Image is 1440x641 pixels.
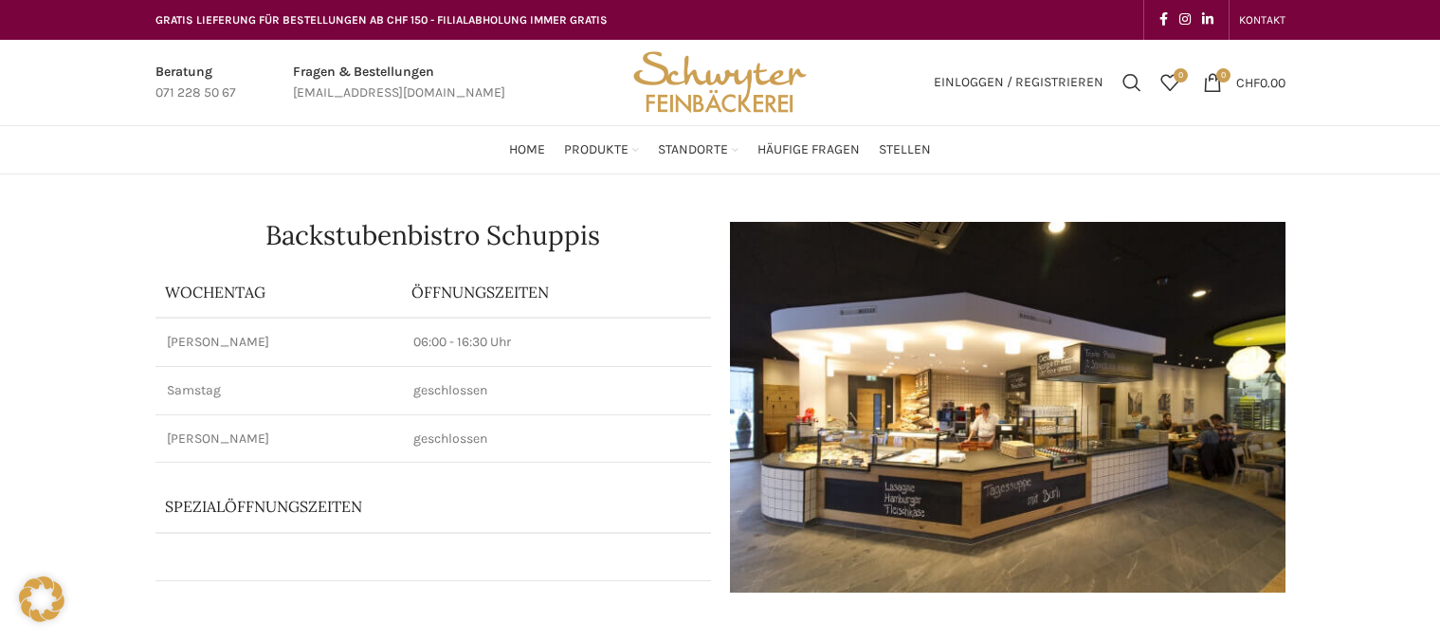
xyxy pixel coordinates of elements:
[934,76,1103,89] span: Einloggen / Registrieren
[1216,68,1230,82] span: 0
[1151,64,1189,101] div: Meine Wunschliste
[167,333,391,352] p: [PERSON_NAME]
[924,64,1113,101] a: Einloggen / Registrieren
[413,430,700,449] p: geschlossen
[1236,74,1260,90] span: CHF
[413,333,700,352] p: 06:00 - 16:30 Uhr
[564,131,639,169] a: Produkte
[879,141,931,159] span: Stellen
[627,40,812,125] img: Bäckerei Schwyter
[411,282,702,302] p: ÖFFNUNGSZEITEN
[146,131,1295,169] div: Main navigation
[167,430,391,449] p: [PERSON_NAME]
[1239,1,1285,39] a: KONTAKT
[658,131,738,169] a: Standorte
[1154,7,1174,33] a: Facebook social link
[155,62,236,104] a: Infobox link
[879,131,931,169] a: Stellen
[1236,74,1285,90] bdi: 0.00
[757,141,860,159] span: Häufige Fragen
[509,141,545,159] span: Home
[165,496,610,517] p: Spezialöffnungszeiten
[293,62,505,104] a: Infobox link
[509,131,545,169] a: Home
[155,13,608,27] span: GRATIS LIEFERUNG FÜR BESTELLUNGEN AB CHF 150 - FILIALABHOLUNG IMMER GRATIS
[1113,64,1151,101] a: Suchen
[1196,7,1219,33] a: Linkedin social link
[564,141,629,159] span: Produkte
[413,381,700,400] p: geschlossen
[1239,13,1285,27] span: KONTAKT
[1151,64,1189,101] a: 0
[658,141,728,159] span: Standorte
[1174,7,1196,33] a: Instagram social link
[757,131,860,169] a: Häufige Fragen
[165,282,392,302] p: Wochentag
[167,381,391,400] p: Samstag
[627,73,812,89] a: Site logo
[155,222,711,248] h1: Backstubenbistro Schuppis
[1174,68,1188,82] span: 0
[1230,1,1295,39] div: Secondary navigation
[1194,64,1295,101] a: 0 CHF0.00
